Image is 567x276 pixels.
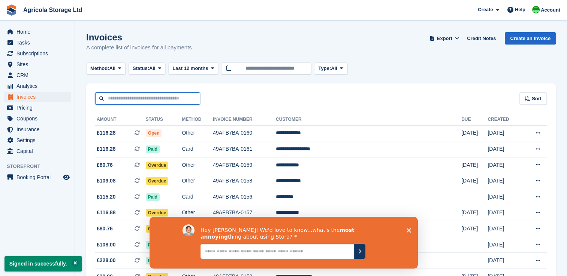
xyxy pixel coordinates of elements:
td: [DATE] [461,205,488,221]
td: [DATE] [488,173,522,189]
iframe: Survey by David from Stora [150,217,418,269]
span: £109.08 [97,177,116,185]
span: Booking Portal [16,172,61,183]
span: Overdue [146,162,169,169]
a: menu [4,102,71,113]
a: menu [4,92,71,102]
span: Tasks [16,37,61,48]
th: Customer [276,114,461,126]
a: menu [4,48,71,59]
span: Status: [133,65,149,72]
button: Status: All [129,62,165,75]
td: Other [182,205,213,221]
td: [DATE] [488,157,522,173]
td: [DATE] [488,189,522,205]
th: Due [461,114,488,126]
td: [DATE] [461,173,488,189]
td: Card [182,141,213,157]
span: £80.76 [97,161,113,169]
td: [DATE] [488,141,522,157]
span: £80.76 [97,225,113,233]
th: Invoice Number [213,114,276,126]
span: Method: [90,65,109,72]
td: 49AFB7BA-0157 [213,205,276,221]
span: Paid [146,257,160,264]
td: [DATE] [488,221,522,237]
td: Other [182,173,213,189]
span: Overdue [146,177,169,185]
a: menu [4,113,71,124]
a: Preview store [62,173,71,182]
span: £115.20 [97,193,116,201]
span: Analytics [16,81,61,91]
span: Capital [16,146,61,156]
button: Type: All [314,62,347,75]
span: Last 12 months [172,65,208,72]
span: Account [541,6,560,14]
span: Sort [532,95,542,102]
span: Storefront [7,163,75,170]
a: menu [4,27,71,37]
p: A complete list of invoices for all payments [86,43,192,52]
span: All [331,65,337,72]
th: Amount [95,114,146,126]
a: Credit Notes [464,32,499,45]
a: menu [4,81,71,91]
td: [DATE] [461,125,488,141]
a: menu [4,172,71,183]
span: Paid [146,241,160,249]
td: 49AFB7BA-0158 [213,173,276,189]
td: Card [182,189,213,205]
a: menu [4,135,71,145]
button: Export [428,32,461,45]
td: [DATE] [461,221,488,237]
th: Status [146,114,182,126]
button: Method: All [86,62,126,75]
span: £116.88 [97,209,116,217]
span: Invoices [16,92,61,102]
td: [DATE] [488,125,522,141]
h1: Invoices [86,32,192,42]
span: £116.28 [97,129,116,137]
span: £116.28 [97,145,116,153]
span: Paid [146,193,160,201]
td: [DATE] [488,205,522,221]
span: Overdue [146,209,169,217]
img: stora-icon-8386f47178a22dfd0bd8f6a31ec36ba5ce8667c1dd55bd0f319d3a0aa187defe.svg [6,4,17,16]
a: menu [4,59,71,70]
td: 49AFB7BA-0156 [213,189,276,205]
span: Create [478,6,493,13]
span: Insurance [16,124,61,135]
span: All [149,65,156,72]
span: £108.00 [97,241,116,249]
span: Pricing [16,102,61,113]
td: [DATE] [461,157,488,173]
span: CRM [16,70,61,80]
a: Create an Invoice [505,32,556,45]
span: Help [515,6,525,13]
span: Type: [318,65,331,72]
span: Paid [146,145,160,153]
a: menu [4,70,71,80]
span: All [109,65,116,72]
td: [DATE] [488,237,522,253]
button: Last 12 months [168,62,218,75]
a: menu [4,146,71,156]
td: 49AFB7BA-0161 [213,141,276,157]
img: Tania Davies [532,6,540,13]
td: 49AFB7BA-0159 [213,157,276,173]
a: Agricola Storage Ltd [20,4,85,16]
span: Open [146,129,162,137]
span: £228.00 [97,257,116,264]
td: [DATE] [488,253,522,269]
th: Created [488,114,522,126]
span: Settings [16,135,61,145]
a: menu [4,124,71,135]
td: Other [182,125,213,141]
